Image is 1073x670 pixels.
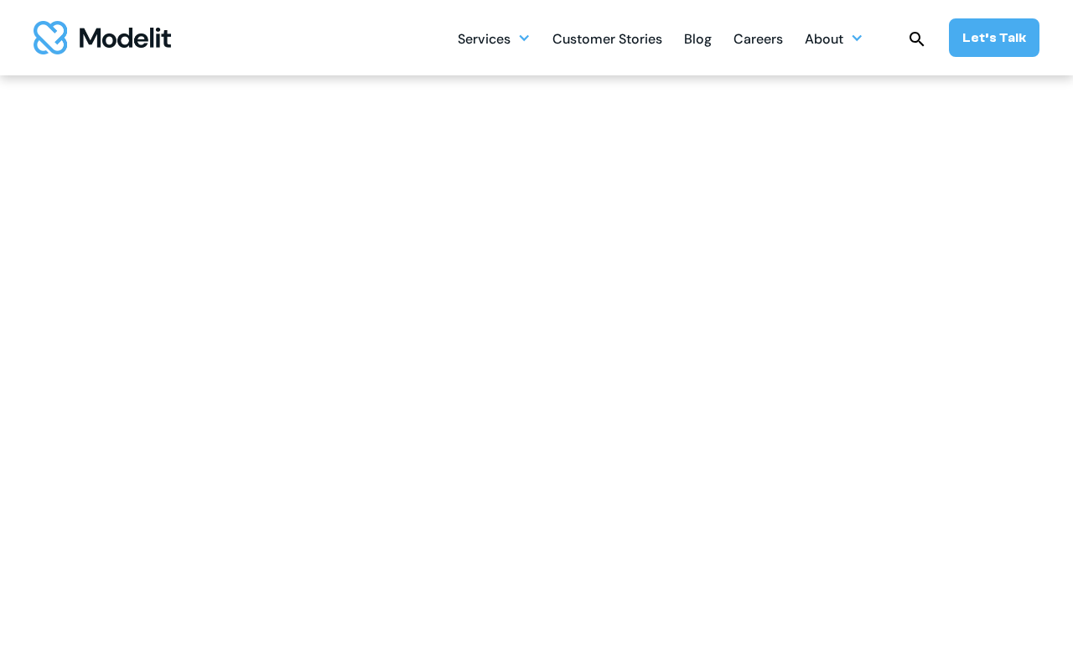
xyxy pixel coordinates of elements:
div: Careers [733,24,783,57]
a: Let’s Talk [949,18,1039,57]
div: Services [458,24,511,57]
a: Careers [733,22,783,54]
a: home [34,21,171,54]
div: Blog [684,24,712,57]
img: modelit logo [34,21,171,54]
div: Services [458,22,531,54]
div: Customer Stories [552,24,662,57]
a: Blog [684,22,712,54]
a: Customer Stories [552,22,662,54]
div: About [805,24,843,57]
div: About [805,22,863,54]
div: Let’s Talk [962,28,1026,47]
